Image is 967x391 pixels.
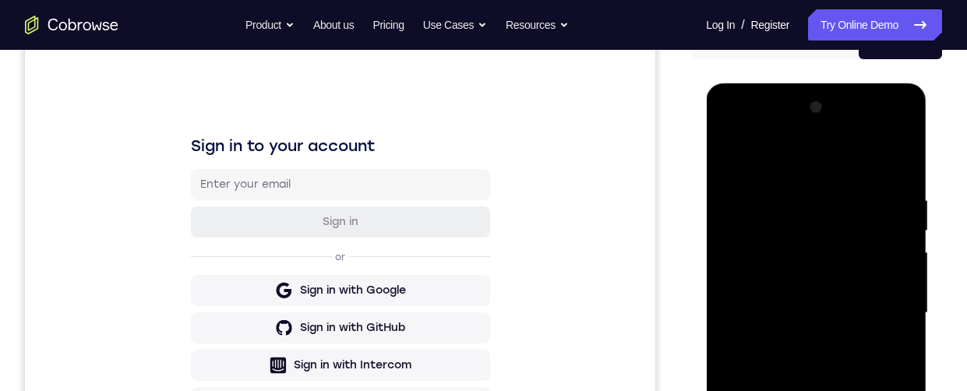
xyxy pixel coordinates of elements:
[269,329,386,345] div: Sign in with Intercom
[275,255,381,270] div: Sign in with Google
[808,9,942,41] a: Try Online Demo
[166,247,465,278] button: Sign in with Google
[270,367,385,382] div: Sign in with Zendesk
[423,9,487,41] button: Use Cases
[307,223,323,235] p: or
[706,9,735,41] a: Log In
[506,9,569,41] button: Resources
[313,9,354,41] a: About us
[275,292,380,308] div: Sign in with GitHub
[166,359,465,390] button: Sign in with Zendesk
[166,178,465,210] button: Sign in
[166,322,465,353] button: Sign in with Intercom
[166,107,465,129] h1: Sign in to your account
[25,16,118,34] a: Go to the home page
[372,9,404,41] a: Pricing
[245,9,295,41] button: Product
[751,9,789,41] a: Register
[166,284,465,315] button: Sign in with GitHub
[175,149,456,164] input: Enter your email
[741,16,744,34] span: /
